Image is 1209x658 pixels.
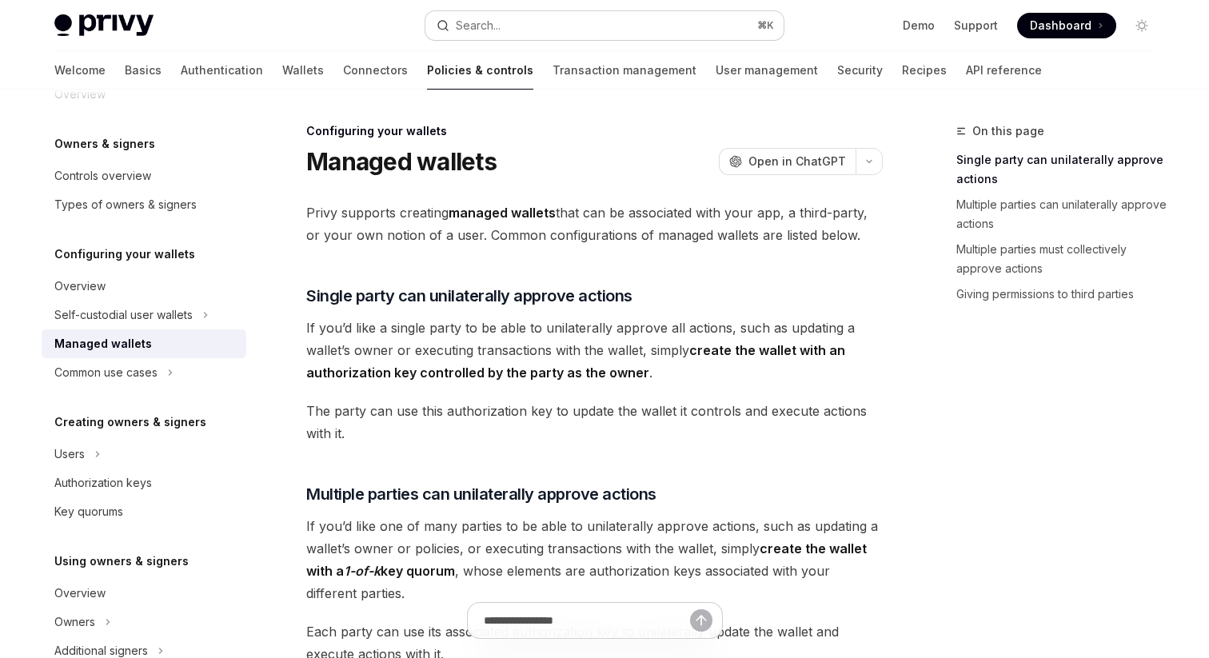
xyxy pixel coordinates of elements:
[306,201,883,246] span: Privy supports creating that can be associated with your app, a third-party, or your own notion o...
[54,413,206,432] h5: Creating owners & signers
[282,51,324,90] a: Wallets
[306,515,883,604] span: If you’d like one of many parties to be able to unilaterally approve actions, such as updating a ...
[757,19,774,32] span: ⌘ K
[54,51,106,90] a: Welcome
[553,51,696,90] a: Transaction management
[54,552,189,571] h5: Using owners & signers
[54,363,158,382] div: Common use cases
[903,18,935,34] a: Demo
[425,11,784,40] button: Search...⌘K
[306,483,656,505] span: Multiple parties can unilaterally approve actions
[719,148,856,175] button: Open in ChatGPT
[54,134,155,154] h5: Owners & signers
[456,16,501,35] div: Search...
[42,579,246,608] a: Overview
[343,51,408,90] a: Connectors
[54,277,106,296] div: Overview
[972,122,1044,141] span: On this page
[1017,13,1116,38] a: Dashboard
[54,445,85,464] div: Users
[956,237,1167,281] a: Multiple parties must collectively approve actions
[54,245,195,264] h5: Configuring your wallets
[344,563,381,579] em: 1-of-k
[956,192,1167,237] a: Multiple parties can unilaterally approve actions
[956,147,1167,192] a: Single party can unilaterally approve actions
[54,14,154,37] img: light logo
[54,612,95,632] div: Owners
[427,51,533,90] a: Policies & controls
[42,272,246,301] a: Overview
[306,147,497,176] h1: Managed wallets
[42,190,246,219] a: Types of owners & signers
[956,281,1167,307] a: Giving permissions to third parties
[42,469,246,497] a: Authorization keys
[954,18,998,34] a: Support
[748,154,846,169] span: Open in ChatGPT
[54,166,151,185] div: Controls overview
[306,285,632,307] span: Single party can unilaterally approve actions
[125,51,162,90] a: Basics
[42,329,246,358] a: Managed wallets
[902,51,947,90] a: Recipes
[42,497,246,526] a: Key quorums
[306,317,883,384] span: If you’d like a single party to be able to unilaterally approve all actions, such as updating a w...
[1129,13,1155,38] button: Toggle dark mode
[54,195,197,214] div: Types of owners & signers
[42,162,246,190] a: Controls overview
[181,51,263,90] a: Authentication
[306,123,883,139] div: Configuring your wallets
[837,51,883,90] a: Security
[54,502,123,521] div: Key quorums
[716,51,818,90] a: User management
[54,334,152,353] div: Managed wallets
[54,584,106,603] div: Overview
[449,205,556,221] strong: managed wallets
[306,400,883,445] span: The party can use this authorization key to update the wallet it controls and execute actions wit...
[690,609,712,632] button: Send message
[966,51,1042,90] a: API reference
[1030,18,1091,34] span: Dashboard
[54,473,152,493] div: Authorization keys
[54,305,193,325] div: Self-custodial user wallets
